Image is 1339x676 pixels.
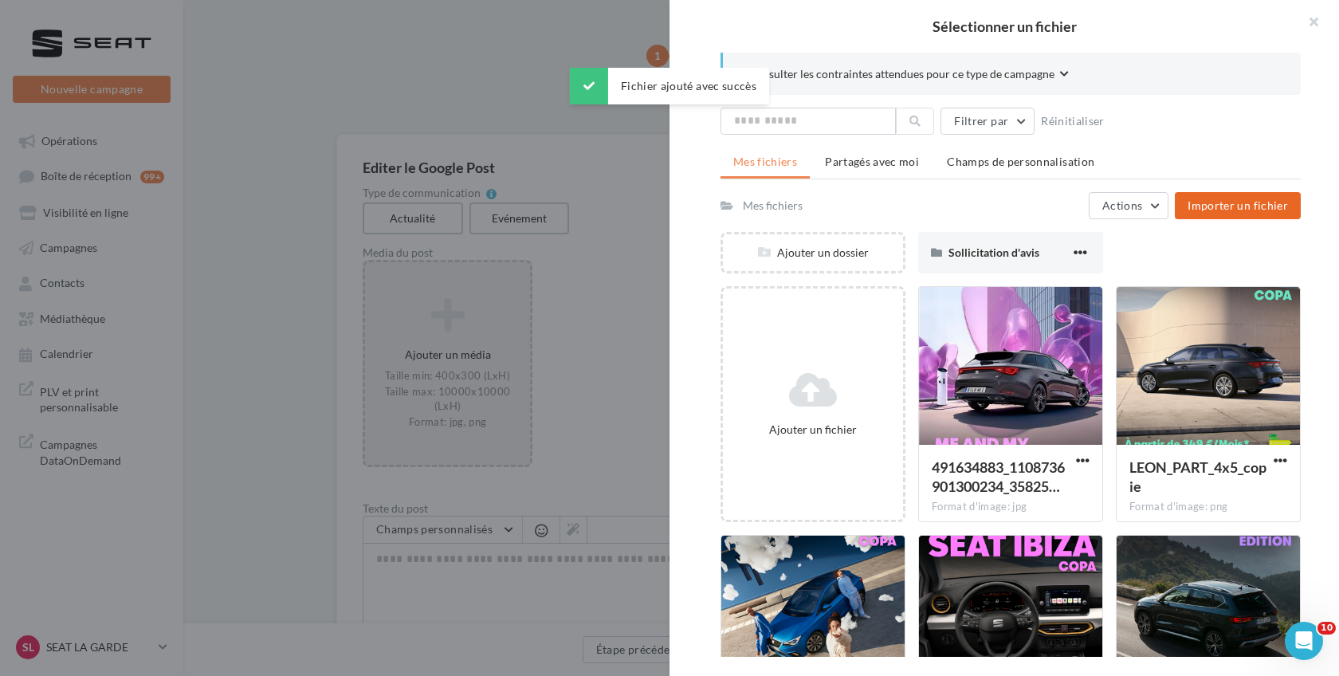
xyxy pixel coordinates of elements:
[940,108,1035,135] button: Filtrer par
[1129,458,1266,495] span: LEON_PART_4x5_copie
[948,246,1039,259] span: Sollicitation d'avis
[1188,198,1288,212] span: Importer un fichier
[729,422,897,438] div: Ajouter un fichier
[1089,192,1168,219] button: Actions
[932,500,1090,514] div: Format d'image: jpg
[748,66,1054,82] span: Consulter les contraintes attendues pour ce type de campagne
[1175,192,1301,219] button: Importer un fichier
[932,458,1065,495] span: 491634883_1108736901300234_3582515613254349742_n
[825,155,919,168] span: Partagés avec moi
[1317,622,1336,635] span: 10
[695,19,1313,33] h2: Sélectionner un fichier
[748,65,1069,85] button: Consulter les contraintes attendues pour ce type de campagne
[743,198,803,214] div: Mes fichiers
[1035,112,1111,131] button: Réinitialiser
[1129,500,1287,514] div: Format d'image: png
[733,155,797,168] span: Mes fichiers
[1285,622,1323,660] iframe: Intercom live chat
[723,245,903,261] div: Ajouter un dossier
[570,68,769,104] div: Fichier ajouté avec succès
[947,155,1094,168] span: Champs de personnalisation
[1102,198,1142,212] span: Actions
